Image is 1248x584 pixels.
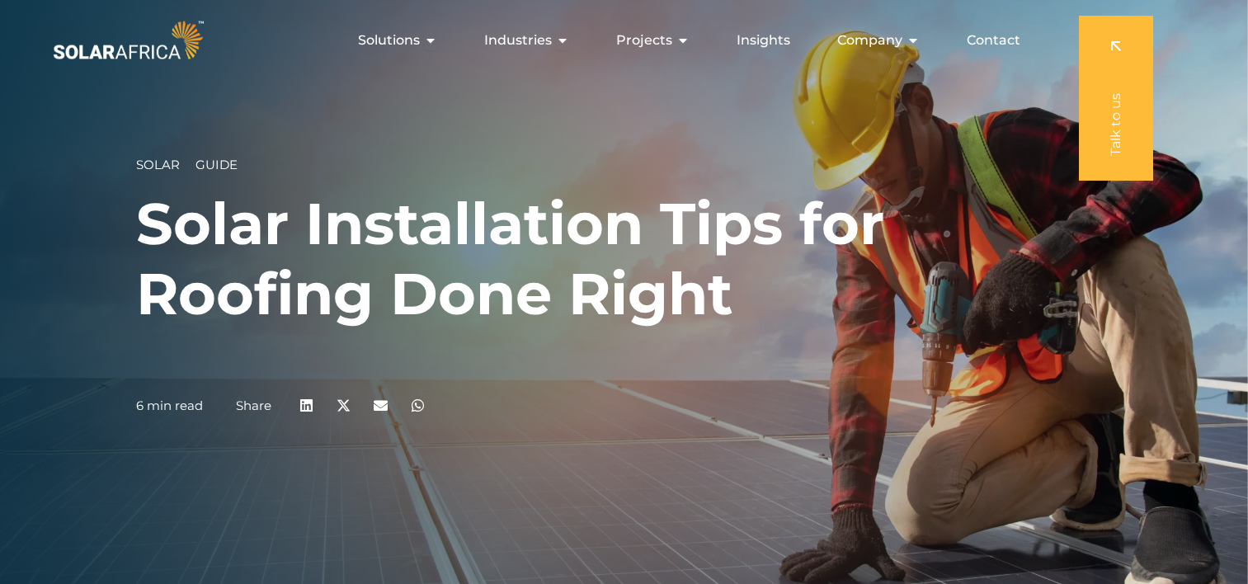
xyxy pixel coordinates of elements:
a: Contact [967,31,1020,50]
h1: Solar Installation Tips for Roofing Done Right [136,189,1112,329]
div: Share on x-twitter [325,387,362,424]
div: Share on linkedin [288,387,325,424]
span: Solutions [358,31,420,50]
a: Share [236,398,271,413]
nav: Menu [207,24,1034,57]
div: Share on whatsapp [399,387,436,424]
span: Company [837,31,902,50]
span: Guide [195,157,238,172]
div: Menu Toggle [207,24,1034,57]
a: Insights [737,31,790,50]
span: Industries [484,31,552,50]
span: Projects [616,31,672,50]
span: Solar [136,157,180,172]
p: 6 min read [136,398,203,413]
div: Share on email [362,387,399,424]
